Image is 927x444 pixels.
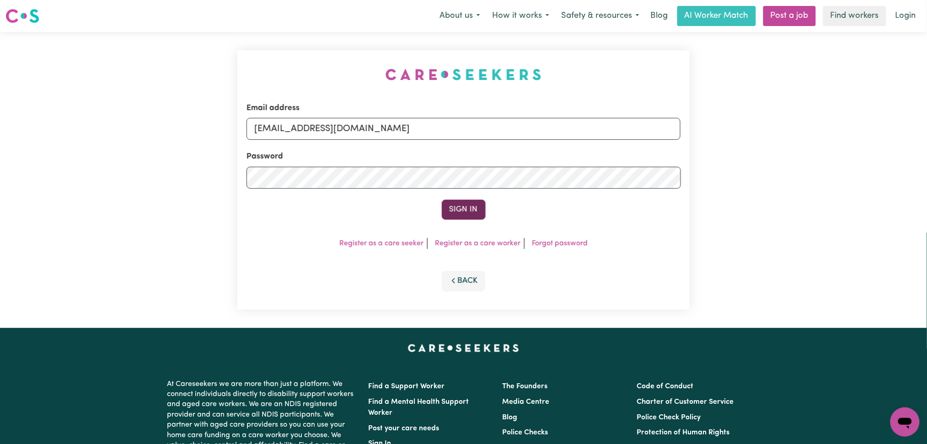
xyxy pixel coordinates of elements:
a: Police Check Policy [637,414,701,421]
a: Code of Conduct [637,383,693,390]
a: Login [890,6,922,26]
a: Blog [503,414,518,421]
a: AI Worker Match [677,6,756,26]
button: Safety & resources [555,6,645,26]
a: Find a Mental Health Support Worker [369,398,469,417]
button: Sign In [442,200,486,220]
button: About us [434,6,486,26]
a: The Founders [503,383,548,390]
a: Find a Support Worker [369,383,445,390]
a: Media Centre [503,398,550,406]
a: Post your care needs [369,425,439,432]
a: Protection of Human Rights [637,429,729,436]
a: Post a job [763,6,816,26]
label: Password [246,151,283,163]
label: Email address [246,102,300,114]
a: Police Checks [503,429,548,436]
iframe: Button to launch messaging window [890,407,920,437]
a: Careseekers home page [408,344,519,352]
a: Find workers [823,6,886,26]
a: Careseekers logo [5,5,39,26]
img: Careseekers logo [5,8,39,24]
a: Blog [645,6,674,26]
a: Forgot password [532,240,588,247]
a: Register as a care seeker [339,240,423,247]
input: Email address [246,118,681,140]
a: Register as a care worker [435,240,520,247]
a: Charter of Customer Service [637,398,734,406]
button: How it works [486,6,555,26]
button: Back [442,271,486,291]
